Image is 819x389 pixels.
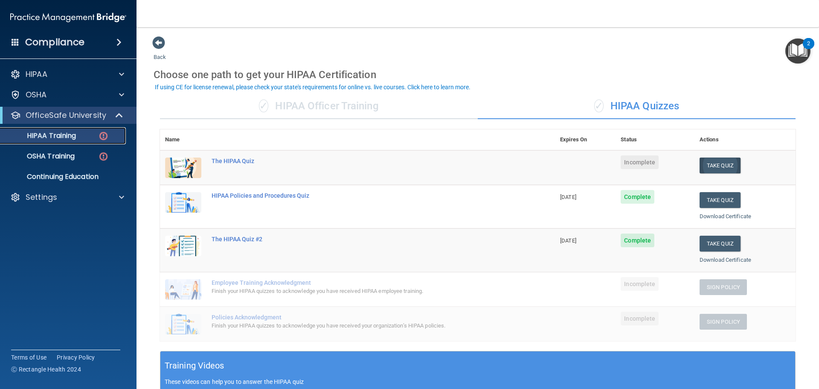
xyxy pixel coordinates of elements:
[26,90,47,100] p: OSHA
[594,99,604,112] span: ✓
[621,155,659,169] span: Incomplete
[11,353,46,362] a: Terms of Use
[478,94,796,119] div: HIPAA Quizzes
[700,257,751,263] a: Download Certificate
[212,236,512,243] div: The HIPAA Quiz #2
[621,190,654,204] span: Complete
[700,236,741,252] button: Take Quiz
[6,173,122,181] p: Continuing Education
[10,110,124,120] a: OfficeSafe University
[154,44,166,60] a: Back
[11,365,81,374] span: Ⓒ Rectangle Health 2024
[621,234,654,247] span: Complete
[560,237,576,244] span: [DATE]
[212,314,512,321] div: Policies Acknowledgment
[98,131,109,141] img: danger-circle.6113f641.png
[160,129,206,150] th: Name
[212,321,512,331] div: Finish your HIPAA quizzes to acknowledge you have received your organization’s HIPAA policies.
[154,83,472,91] button: If using CE for license renewal, please check your state's requirements for online vs. live cours...
[98,151,109,162] img: danger-circle.6113f641.png
[785,38,810,64] button: Open Resource Center, 2 new notifications
[560,194,576,200] span: [DATE]
[26,192,57,202] p: Settings
[160,94,478,119] div: HIPAA Officer Training
[694,129,796,150] th: Actions
[621,312,659,325] span: Incomplete
[259,99,268,112] span: ✓
[700,158,741,173] button: Take Quiz
[700,314,747,330] button: Sign Policy
[212,192,512,199] div: HIPAA Policies and Procedures Quiz
[700,279,747,295] button: Sign Policy
[25,36,84,48] h4: Compliance
[10,69,124,79] a: HIPAA
[212,286,512,296] div: Finish your HIPAA quizzes to acknowledge you have received HIPAA employee training.
[555,129,616,150] th: Expires On
[165,378,791,385] p: These videos can help you to answer the HIPAA quiz
[212,158,512,164] div: The HIPAA Quiz
[700,213,751,219] a: Download Certificate
[6,132,76,140] p: HIPAA Training
[807,44,810,55] div: 2
[165,358,224,373] h5: Training Videos
[57,353,95,362] a: Privacy Policy
[26,110,106,120] p: OfficeSafe University
[621,277,659,291] span: Incomplete
[10,192,124,202] a: Settings
[6,152,75,161] p: OSHA Training
[26,69,47,79] p: HIPAA
[10,9,126,26] img: PMB logo
[155,84,470,90] div: If using CE for license renewal, please check your state's requirements for online vs. live cours...
[10,90,124,100] a: OSHA
[212,279,512,286] div: Employee Training Acknowledgment
[154,62,802,87] div: Choose one path to get your HIPAA Certification
[616,129,694,150] th: Status
[700,192,741,208] button: Take Quiz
